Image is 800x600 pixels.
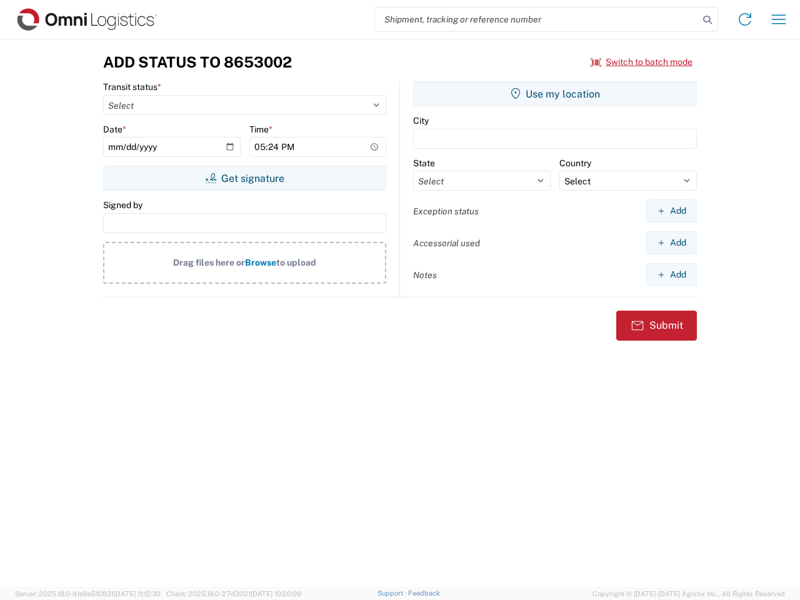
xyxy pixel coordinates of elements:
[413,206,479,217] label: Exception status
[591,52,692,72] button: Switch to batch mode
[245,257,276,267] span: Browse
[103,124,126,135] label: Date
[413,237,480,249] label: Accessorial used
[616,311,697,341] button: Submit
[103,166,386,191] button: Get signature
[377,589,409,597] a: Support
[251,590,301,597] span: [DATE] 10:20:09
[559,157,591,169] label: Country
[276,257,316,267] span: to upload
[249,124,272,135] label: Time
[413,115,429,126] label: City
[408,589,440,597] a: Feedback
[592,588,785,599] span: Copyright © [DATE]-[DATE] Agistix Inc., All Rights Reserved
[103,53,292,71] h3: Add Status to 8653002
[646,263,697,286] button: Add
[413,269,437,281] label: Notes
[114,590,161,597] span: [DATE] 11:12:30
[413,157,435,169] label: State
[646,231,697,254] button: Add
[375,7,699,31] input: Shipment, tracking or reference number
[646,199,697,222] button: Add
[103,199,142,211] label: Signed by
[166,590,301,597] span: Client: 2025.18.0-27d3021
[103,81,161,92] label: Transit status
[413,81,697,106] button: Use my location
[173,257,245,267] span: Drag files here or
[15,590,161,597] span: Server: 2025.18.0-d1e9a510831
